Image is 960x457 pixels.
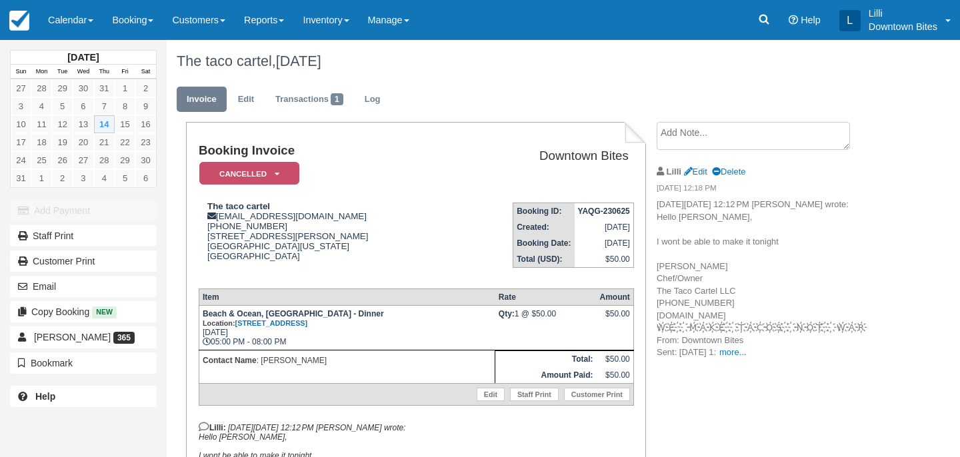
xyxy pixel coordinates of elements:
a: Transactions1 [265,87,353,113]
td: $50.00 [575,251,634,268]
span: Help [801,15,821,25]
td: [DATE] [575,219,634,235]
strong: Beach & Ocean, [GEOGRAPHIC_DATA] - Dinner [203,309,384,328]
a: Staff Print [10,225,157,246]
a: Delete [712,167,745,177]
a: 17 [11,133,31,151]
h1: The taco cartel, [177,53,877,69]
th: Mon [31,65,52,79]
p: [DATE][DATE] 12:12 PM [PERSON_NAME] wrote: Hello [PERSON_NAME], I wont be able to make it tonight... [657,199,877,359]
a: Log [355,87,391,113]
a: 29 [52,79,73,97]
a: 1 [31,169,52,187]
a: Staff Print [510,388,559,401]
a: Invoice [177,87,227,113]
a: 13 [73,115,93,133]
p: : [PERSON_NAME] [203,354,491,367]
b: Help [35,391,55,402]
span: 1 [331,93,343,105]
strong: The taco cartel [207,201,270,211]
a: more... [719,347,746,357]
span: New [92,306,117,318]
div: $50.00 [599,309,629,329]
th: Booking Date: [513,235,575,251]
a: 15 [115,115,135,133]
a: 30 [73,79,93,97]
i: Help [789,15,798,25]
a: 27 [73,151,93,169]
th: Fri [115,65,135,79]
a: Customer Print [564,388,630,401]
a: 22 [115,133,135,151]
th: Wed [73,65,93,79]
h1: Booking Invoice [199,144,453,158]
a: 3 [11,97,31,115]
a: 18 [31,133,52,151]
a: Cancelled [199,161,295,186]
th: Total: [495,350,597,367]
a: 6 [135,169,156,187]
td: [DATE] [575,235,634,251]
a: 31 [94,79,115,97]
div: L [839,10,861,31]
td: 1 @ $50.00 [495,305,597,350]
th: Thu [94,65,115,79]
a: 28 [94,151,115,169]
img: checkfront-main-nav-mini-logo.png [9,11,29,31]
a: Help [10,386,157,407]
a: 7 [94,97,115,115]
th: Total (USD): [513,251,575,268]
a: [STREET_ADDRESS] [235,319,308,327]
button: Email [10,276,157,297]
a: Edit [477,388,505,401]
a: 30 [135,151,156,169]
em: [DATE] 12:18 PM [657,183,877,197]
a: 28 [31,79,52,97]
a: 2 [52,169,73,187]
td: $50.00 [596,350,633,367]
p: Downtown Bites [869,20,937,33]
a: 16 [135,115,156,133]
a: Edit [228,87,264,113]
a: 5 [52,97,73,115]
strong: Contact Name [203,356,257,365]
a: 3 [73,169,93,187]
strong: [DATE] [67,52,99,63]
a: 24 [11,151,31,169]
a: 4 [94,169,115,187]
a: 12 [52,115,73,133]
a: 19 [52,133,73,151]
p: Lilli [869,7,937,20]
strong: Qty [499,309,515,318]
strong: Lilli [667,167,681,177]
h2: Downtown Bites [458,149,629,163]
td: $50.00 [596,367,633,384]
th: Tue [52,65,73,79]
th: Rate [495,288,597,305]
a: 10 [11,115,31,133]
a: 8 [115,97,135,115]
span: [PERSON_NAME] [34,332,111,342]
td: [DATE] 05:00 PM - 08:00 PM [199,305,495,350]
a: 2 [135,79,156,97]
small: Location: [203,319,307,327]
strong: YAQG-230625 [578,207,630,216]
strong: Lilli: [199,423,226,432]
a: Customer Print [10,250,157,272]
a: 9 [135,97,156,115]
a: 25 [31,151,52,169]
th: Sun [11,65,31,79]
th: Amount [596,288,633,305]
a: 14 [94,115,115,133]
a: 23 [135,133,156,151]
th: Booking ID: [513,203,575,220]
th: Item [199,288,495,305]
a: [PERSON_NAME] 365 [10,326,157,348]
a: 1 [115,79,135,97]
a: 21 [94,133,115,151]
div: [EMAIL_ADDRESS][DOMAIN_NAME] [PHONE_NUMBER] [STREET_ADDRESS][PERSON_NAME] [GEOGRAPHIC_DATA][US_ST... [199,201,453,278]
a: 20 [73,133,93,151]
a: 11 [31,115,52,133]
a: 29 [115,151,135,169]
button: Add Payment [10,200,157,221]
